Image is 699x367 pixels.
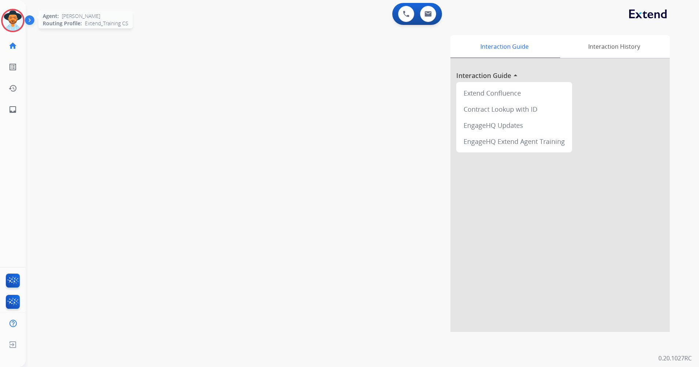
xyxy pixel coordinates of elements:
[450,35,558,58] div: Interaction Guide
[459,133,569,149] div: EngageHQ Extend Agent Training
[3,10,23,31] img: avatar
[558,35,670,58] div: Interaction History
[658,354,692,363] p: 0.20.1027RC
[43,12,59,20] span: Agent:
[85,20,128,27] span: Extend_Training CS
[62,12,100,20] span: [PERSON_NAME]
[459,101,569,117] div: Contract Lookup with ID
[459,85,569,101] div: Extend Confluence
[8,84,17,93] mat-icon: history
[8,41,17,50] mat-icon: home
[459,117,569,133] div: EngageHQ Updates
[43,20,82,27] span: Routing Profile:
[8,63,17,71] mat-icon: list_alt
[8,105,17,114] mat-icon: inbox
